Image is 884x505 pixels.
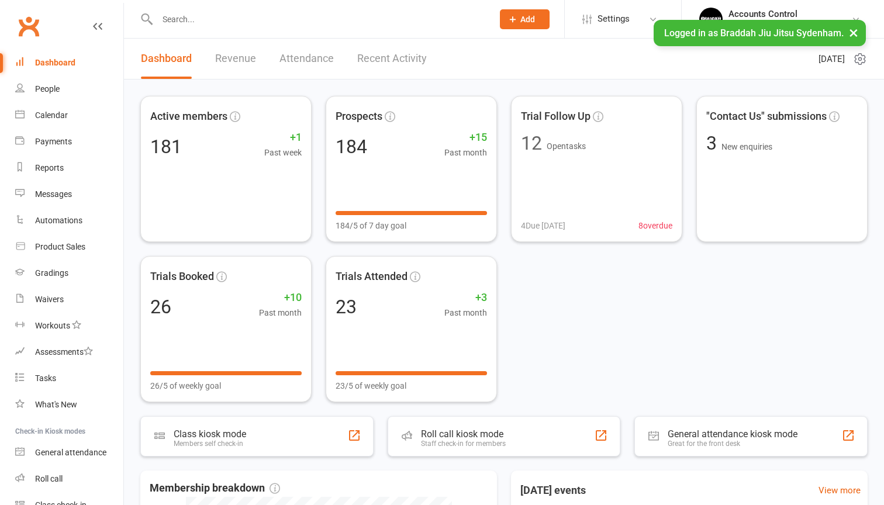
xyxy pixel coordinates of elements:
a: Dashboard [15,50,123,76]
span: Past month [444,146,487,159]
div: Automations [35,216,82,225]
div: Waivers [35,295,64,304]
span: Add [520,15,535,24]
div: 181 [150,137,182,156]
div: Roll call kiosk mode [421,428,506,440]
span: +10 [259,289,302,306]
div: Messages [35,189,72,199]
div: Tasks [35,373,56,383]
a: Attendance [279,39,334,79]
h3: [DATE] events [511,480,595,501]
a: Waivers [15,286,123,313]
div: [PERSON_NAME] Jitsu Sydenham [728,19,851,30]
div: General attendance [35,448,106,457]
span: Logged in as Braddah Jiu Jitsu Sydenham. [664,27,844,39]
span: Trials Attended [336,268,408,285]
div: Great for the front desk [668,440,797,448]
span: 3 [706,132,721,154]
div: 23 [336,298,357,316]
a: Payments [15,129,123,155]
div: 12 [521,134,542,153]
span: [DATE] [819,52,845,66]
a: What's New [15,392,123,418]
div: 26 [150,298,171,316]
span: Membership breakdown [150,480,280,497]
a: Reports [15,155,123,181]
div: What's New [35,400,77,409]
span: 8 overdue [638,219,672,232]
div: General attendance kiosk mode [668,428,797,440]
a: Recent Activity [357,39,427,79]
a: Automations [15,207,123,234]
a: Dashboard [141,39,192,79]
div: Class kiosk mode [174,428,246,440]
a: Calendar [15,102,123,129]
span: 26/5 of weekly goal [150,379,221,392]
span: Trials Booked [150,268,214,285]
div: Workouts [35,321,70,330]
div: Reports [35,163,64,172]
div: Payments [35,137,72,146]
a: Workouts [15,313,123,339]
div: People [35,84,60,94]
a: Roll call [15,466,123,492]
a: Product Sales [15,234,123,260]
span: +15 [444,129,487,146]
div: Roll call [35,474,63,483]
button: Add [500,9,550,29]
span: Open tasks [547,141,586,151]
div: Members self check-in [174,440,246,448]
a: Revenue [215,39,256,79]
span: Past month [444,306,487,319]
a: Tasks [15,365,123,392]
input: Search... [154,11,485,27]
div: Gradings [35,268,68,278]
span: Settings [598,6,630,32]
a: Assessments [15,339,123,365]
img: thumb_image1701918351.png [699,8,723,31]
a: General attendance kiosk mode [15,440,123,466]
div: Calendar [35,110,68,120]
a: People [15,76,123,102]
div: Accounts Control [728,9,851,19]
div: Dashboard [35,58,75,67]
span: 184/5 of 7 day goal [336,219,406,232]
span: "Contact Us" submissions [706,108,827,125]
span: New enquiries [721,142,772,151]
span: Past week [264,146,302,159]
div: 184 [336,137,367,156]
span: Trial Follow Up [521,108,591,125]
a: View more [819,483,861,497]
a: Messages [15,181,123,207]
span: Past month [259,306,302,319]
span: +3 [444,289,487,306]
span: +1 [264,129,302,146]
div: Staff check-in for members [421,440,506,448]
span: 23/5 of weekly goal [336,379,406,392]
a: Gradings [15,260,123,286]
span: Active members [150,108,227,125]
span: Prospects [336,108,382,125]
div: Product Sales [35,242,85,251]
button: × [843,20,864,45]
a: Clubworx [14,12,43,41]
div: Assessments [35,347,93,357]
span: 4 Due [DATE] [521,219,565,232]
